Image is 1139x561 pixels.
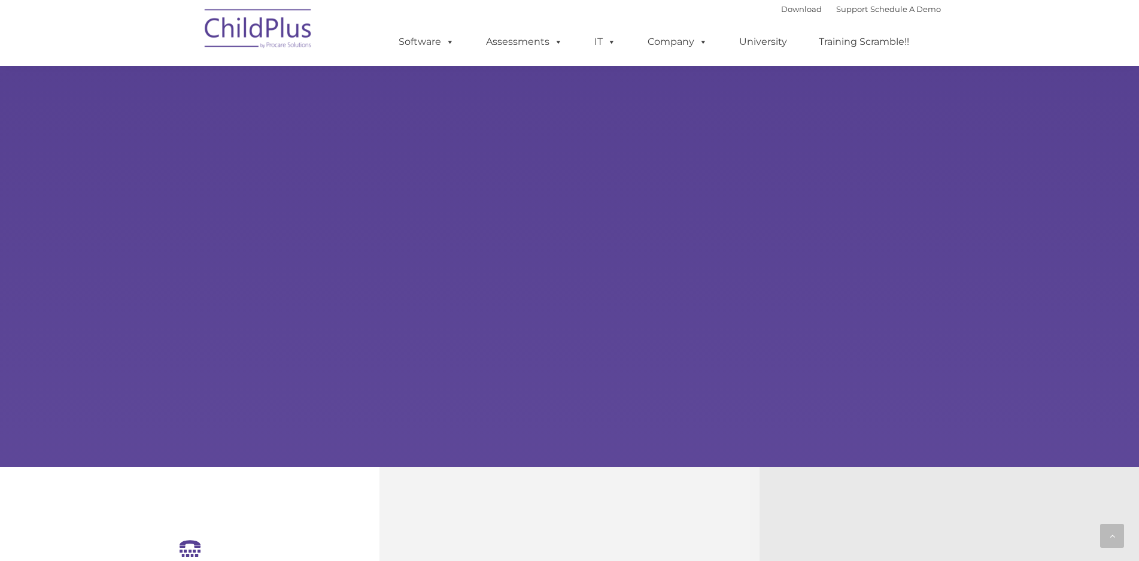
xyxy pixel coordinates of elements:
[199,1,318,60] img: ChildPlus by Procare Solutions
[781,4,941,14] font: |
[807,30,921,54] a: Training Scramble!!
[836,4,868,14] a: Support
[870,4,941,14] a: Schedule A Demo
[636,30,719,54] a: Company
[727,30,799,54] a: University
[387,30,466,54] a: Software
[582,30,628,54] a: IT
[781,4,822,14] a: Download
[474,30,575,54] a: Assessments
